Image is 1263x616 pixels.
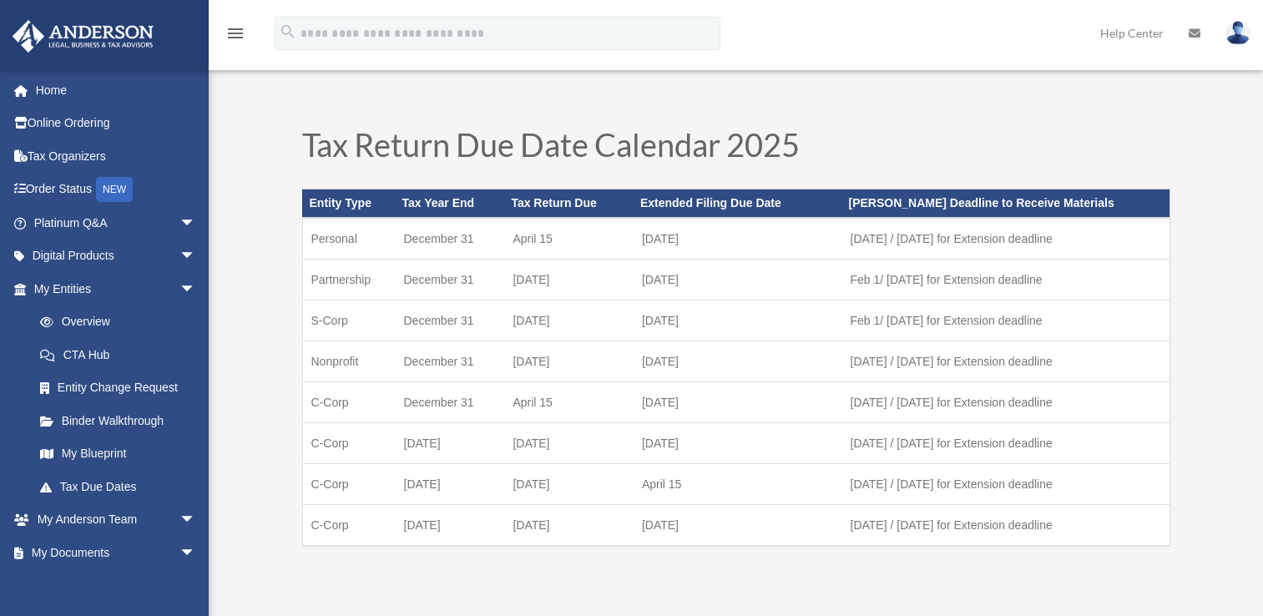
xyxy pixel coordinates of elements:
[179,206,213,240] span: arrow_drop_down
[504,464,634,505] td: [DATE]
[842,423,1170,464] td: [DATE] / [DATE] for Extension deadline
[302,505,396,547] td: C-Corp
[842,341,1170,382] td: [DATE] / [DATE] for Extension deadline
[12,272,221,305] a: My Entitiesarrow_drop_down
[634,464,842,505] td: April 15
[396,464,505,505] td: [DATE]
[12,536,221,569] a: My Documentsarrow_drop_down
[23,437,221,471] a: My Blueprint
[23,338,221,371] a: CTA Hub
[504,382,634,423] td: April 15
[179,503,213,538] span: arrow_drop_down
[302,464,396,505] td: C-Corp
[23,404,221,437] a: Binder Walkthrough
[842,189,1170,218] th: [PERSON_NAME] Deadline to Receive Materials
[634,189,842,218] th: Extended Filing Due Date
[302,341,396,382] td: Nonprofit
[842,382,1170,423] td: [DATE] / [DATE] for Extension deadline
[504,218,634,260] td: April 15
[12,73,221,107] a: Home
[302,382,396,423] td: C-Corp
[279,23,297,41] i: search
[504,260,634,300] td: [DATE]
[302,300,396,341] td: S-Corp
[23,371,221,405] a: Entity Change Request
[842,464,1170,505] td: [DATE] / [DATE] for Extension deadline
[504,341,634,382] td: [DATE]
[1225,21,1250,45] img: User Pic
[179,240,213,274] span: arrow_drop_down
[302,423,396,464] td: C-Corp
[396,300,505,341] td: December 31
[225,29,245,43] a: menu
[23,305,221,339] a: Overview
[842,260,1170,300] td: Feb 1/ [DATE] for Extension deadline
[302,218,396,260] td: Personal
[96,177,133,202] div: NEW
[12,139,221,173] a: Tax Organizers
[12,173,221,207] a: Order StatusNEW
[396,382,505,423] td: December 31
[634,218,842,260] td: [DATE]
[634,341,842,382] td: [DATE]
[396,189,505,218] th: Tax Year End
[12,240,221,273] a: Digital Productsarrow_drop_down
[225,23,245,43] i: menu
[396,218,505,260] td: December 31
[396,260,505,300] td: December 31
[12,206,221,240] a: Platinum Q&Aarrow_drop_down
[634,382,842,423] td: [DATE]
[12,503,221,537] a: My Anderson Teamarrow_drop_down
[634,423,842,464] td: [DATE]
[396,505,505,547] td: [DATE]
[504,505,634,547] td: [DATE]
[504,423,634,464] td: [DATE]
[12,107,221,140] a: Online Ordering
[504,189,634,218] th: Tax Return Due
[396,423,505,464] td: [DATE]
[634,260,842,300] td: [DATE]
[302,260,396,300] td: Partnership
[179,272,213,306] span: arrow_drop_down
[396,341,505,382] td: December 31
[634,300,842,341] td: [DATE]
[842,300,1170,341] td: Feb 1/ [DATE] for Extension deadline
[302,129,1170,169] h1: Tax Return Due Date Calendar 2025
[8,20,159,53] img: Anderson Advisors Platinum Portal
[842,505,1170,547] td: [DATE] / [DATE] for Extension deadline
[23,470,213,503] a: Tax Due Dates
[179,536,213,570] span: arrow_drop_down
[302,189,396,218] th: Entity Type
[504,300,634,341] td: [DATE]
[842,218,1170,260] td: [DATE] / [DATE] for Extension deadline
[634,505,842,547] td: [DATE]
